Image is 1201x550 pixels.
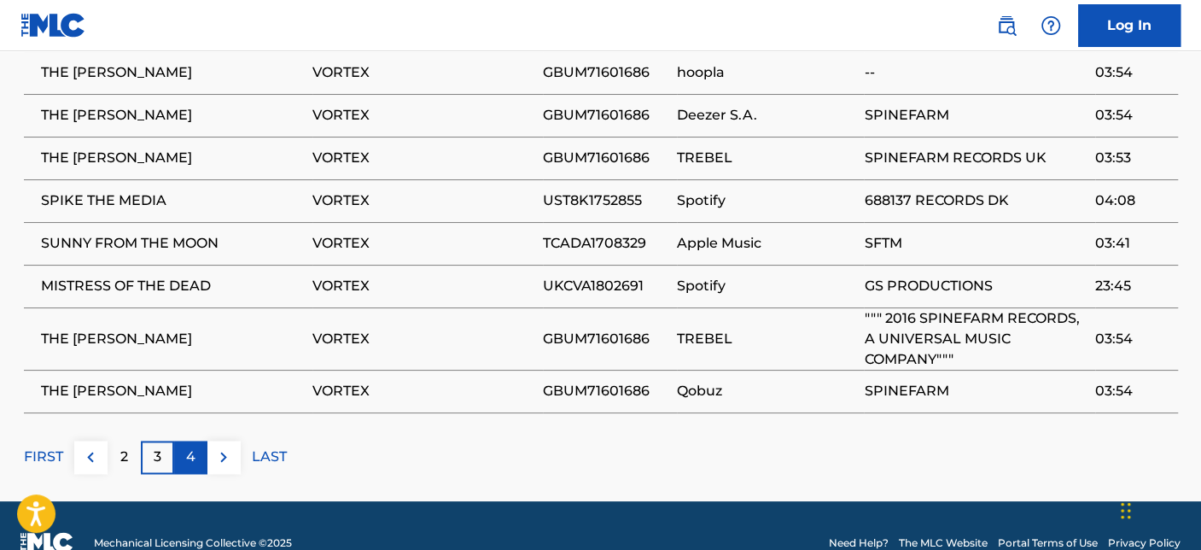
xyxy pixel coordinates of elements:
[252,447,287,467] p: LAST
[543,233,668,254] span: TCADA1708329
[312,276,534,296] span: VORTEX
[41,105,304,126] span: THE [PERSON_NAME]
[1078,4,1181,47] a: Log In
[94,535,292,550] span: Mechanical Licensing Collective © 2025
[864,148,1086,168] span: SPINEFARM RECORDS UK
[677,329,855,349] span: TREBEL
[24,447,63,467] p: FIRST
[1034,9,1068,43] div: Help
[864,308,1086,370] span: """ 2016 SPINEFARM RECORDS, A UNIVERSAL MUSIC COMPANY"""
[677,105,855,126] span: Deezer S.A.
[1095,381,1169,401] span: 03:54
[41,148,304,168] span: THE [PERSON_NAME]
[213,447,234,467] img: right
[1095,233,1169,254] span: 03:41
[41,190,304,211] span: SPIKE THE MEDIA
[312,62,534,83] span: VORTEX
[1095,105,1169,126] span: 03:54
[864,233,1086,254] span: SFTM
[1108,535,1181,550] a: Privacy Policy
[864,62,1086,83] span: --
[543,190,668,211] span: UST8K1752855
[312,105,534,126] span: VORTEX
[312,329,534,349] span: VORTEX
[41,276,304,296] span: MISTRESS OF THE DEAD
[864,381,1086,401] span: SPINEFARM
[543,62,668,83] span: GBUM71601686
[543,148,668,168] span: GBUM71601686
[677,233,855,254] span: Apple Music
[677,148,855,168] span: TREBEL
[1095,329,1169,349] span: 03:54
[1095,190,1169,211] span: 04:08
[998,535,1098,550] a: Portal Terms of Use
[677,381,855,401] span: Qobuz
[154,447,161,467] p: 3
[1095,276,1169,296] span: 23:45
[1095,62,1169,83] span: 03:54
[41,381,304,401] span: THE [PERSON_NAME]
[677,190,855,211] span: Spotify
[41,62,304,83] span: THE [PERSON_NAME]
[677,276,855,296] span: Spotify
[864,105,1086,126] span: SPINEFARM
[864,190,1086,211] span: 688137 RECORDS DK
[543,329,668,349] span: GBUM71601686
[186,447,195,467] p: 4
[312,148,534,168] span: VORTEX
[312,233,534,254] span: VORTEX
[1095,148,1169,168] span: 03:53
[1121,485,1131,536] div: Drag
[1116,468,1201,550] iframe: Chat Widget
[543,381,668,401] span: GBUM71601686
[899,535,988,550] a: The MLC Website
[312,381,534,401] span: VORTEX
[543,105,668,126] span: GBUM71601686
[312,190,534,211] span: VORTEX
[20,13,86,38] img: MLC Logo
[41,329,304,349] span: THE [PERSON_NAME]
[864,276,1086,296] span: GS PRODUCTIONS
[80,447,101,467] img: left
[41,233,304,254] span: SUNNY FROM THE MOON
[677,62,855,83] span: hoopla
[996,15,1017,36] img: search
[1041,15,1061,36] img: help
[989,9,1023,43] a: Public Search
[120,447,128,467] p: 2
[543,276,668,296] span: UKCVA1802691
[829,535,889,550] a: Need Help?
